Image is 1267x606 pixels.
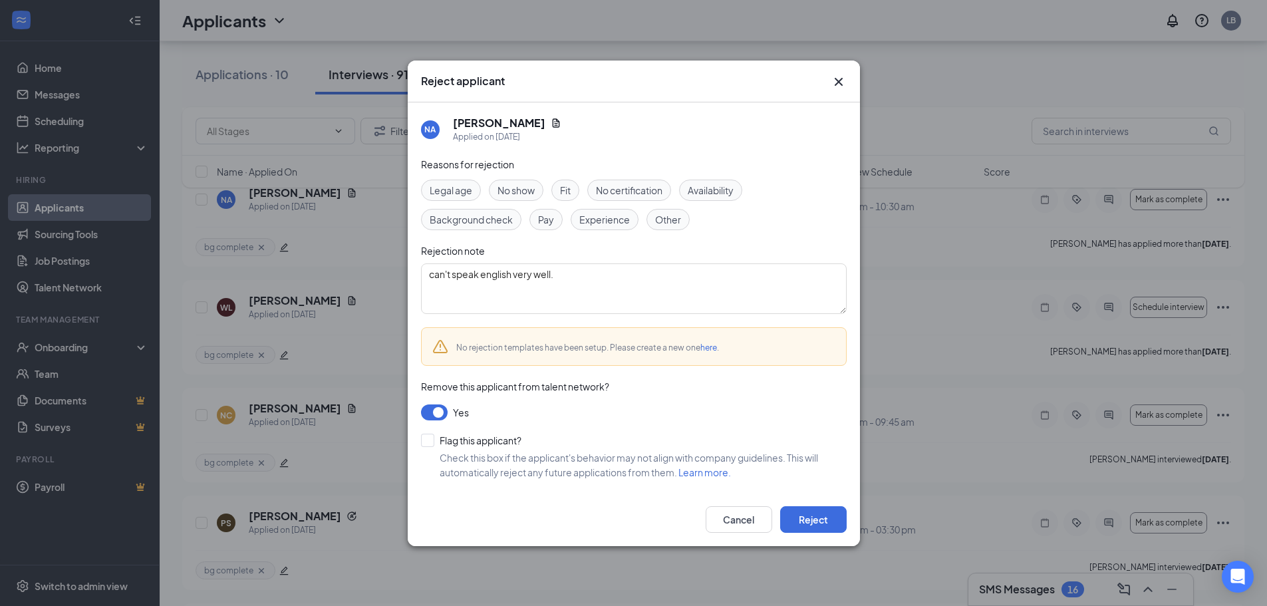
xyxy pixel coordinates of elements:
[780,506,847,533] button: Reject
[453,130,561,144] div: Applied on [DATE]
[421,380,609,392] span: Remove this applicant from talent network?
[831,74,847,90] svg: Cross
[440,452,818,478] span: Check this box if the applicant's behavior may not align with company guidelines. This will autom...
[655,212,681,227] span: Other
[421,245,485,257] span: Rejection note
[421,74,505,88] h3: Reject applicant
[497,183,535,198] span: No show
[579,212,630,227] span: Experience
[1222,561,1254,593] div: Open Intercom Messenger
[432,339,448,355] svg: Warning
[596,183,662,198] span: No certification
[538,212,554,227] span: Pay
[706,506,772,533] button: Cancel
[421,158,514,170] span: Reasons for rejection
[421,263,847,314] textarea: can't speak english very well.
[551,118,561,128] svg: Document
[456,343,719,353] span: No rejection templates have been setup. Please create a new one .
[688,183,734,198] span: Availability
[560,183,571,198] span: Fit
[831,74,847,90] button: Close
[453,404,469,420] span: Yes
[424,124,436,135] div: NA
[430,183,472,198] span: Legal age
[700,343,717,353] a: here
[453,116,545,130] h5: [PERSON_NAME]
[678,466,731,478] a: Learn more.
[430,212,513,227] span: Background check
